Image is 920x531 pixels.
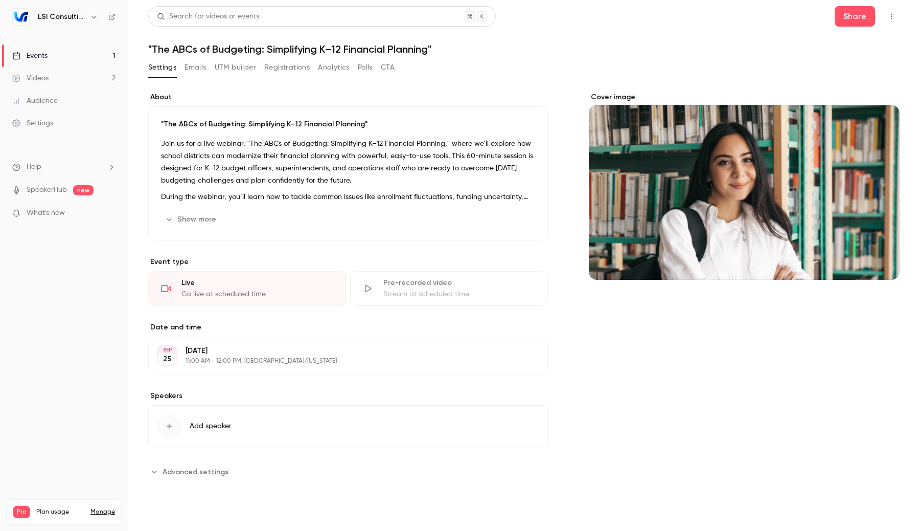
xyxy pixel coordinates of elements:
button: CTA [381,59,395,76]
span: Plan usage [36,508,84,516]
div: Pre-recorded video [383,278,535,288]
a: SpeakerHub [27,185,67,195]
label: Speakers [148,391,548,401]
p: "The ABCs of Budgeting: Simplifying K–12 Financial Planning" [161,119,535,129]
span: Add speaker [190,421,232,431]
div: SEP [158,346,176,353]
button: Share [835,6,875,27]
button: UTM builder [215,59,256,76]
button: Show more [161,211,222,228]
div: Go live at scheduled time [181,289,333,299]
button: Advanced settings [148,463,235,480]
span: Advanced settings [163,467,228,477]
div: Search for videos or events [157,11,259,22]
div: LiveGo live at scheduled time [148,271,346,306]
div: Stream at scheduled time [383,289,535,299]
span: Pro [13,506,30,518]
label: Cover image [589,92,900,102]
div: Settings [12,118,53,128]
div: Videos [12,73,49,83]
button: Analytics [318,59,350,76]
span: Help [27,162,41,172]
div: Events [12,51,48,61]
li: help-dropdown-opener [12,162,116,172]
label: About [148,92,548,102]
a: Manage [90,508,115,516]
span: new [73,185,94,195]
section: Advanced settings [148,463,548,480]
section: Cover image [589,92,900,280]
p: 25 [163,354,171,364]
img: LSI Consulting [13,9,29,25]
div: Pre-recorded videoStream at scheduled time [350,271,548,306]
button: Polls [358,59,373,76]
span: What's new [27,208,65,218]
p: Event type [148,257,548,267]
button: Registrations [264,59,310,76]
h1: "The ABCs of Budgeting: Simplifying K–12 Financial Planning" [148,43,900,55]
label: Date and time [148,322,548,333]
h6: LSI Consulting [38,12,86,22]
button: Add speaker [148,405,548,447]
div: Live [181,278,333,288]
p: [DATE] [186,346,494,356]
p: Join us for a live webinar, "The ABCs of Budgeting: Simplifying K–12 Financial Planning," where w... [161,138,535,187]
button: Settings [148,59,176,76]
button: Emails [185,59,206,76]
p: 11:00 AM - 12:00 PM, [GEOGRAPHIC_DATA]/[US_STATE] [186,357,494,365]
div: Audience [12,96,58,106]
p: During the webinar, you’ll learn how to tackle common issues like enrollment fluctuations, fundin... [161,191,535,203]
